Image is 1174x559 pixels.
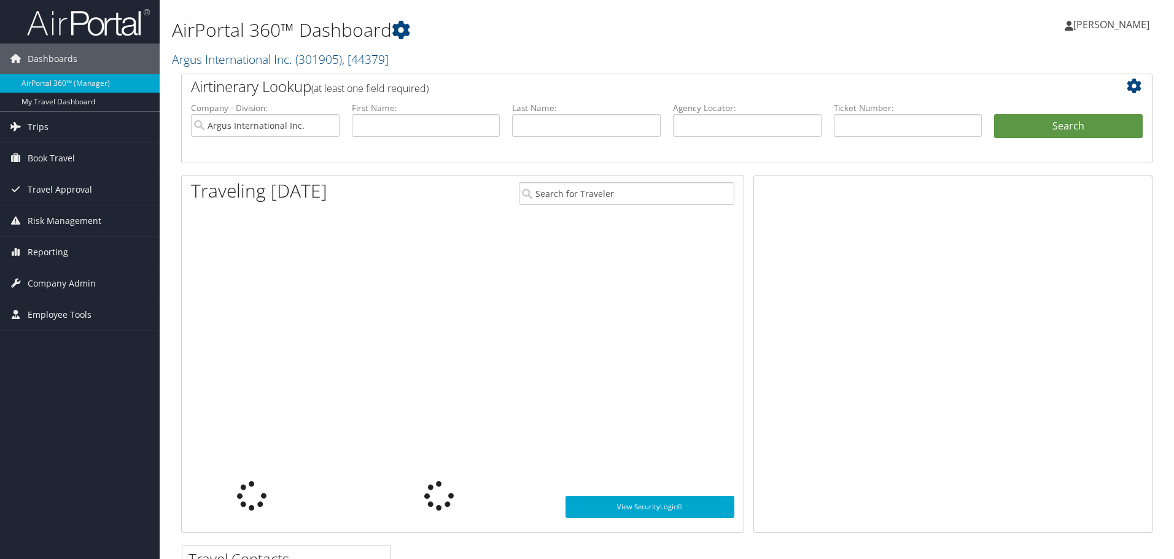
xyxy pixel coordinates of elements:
label: Agency Locator: [673,102,822,114]
span: Company Admin [28,268,96,299]
span: Book Travel [28,143,75,174]
span: (at least one field required) [311,82,429,95]
span: Dashboards [28,44,77,74]
span: [PERSON_NAME] [1073,18,1149,31]
span: Employee Tools [28,299,91,330]
span: , [ 44379 ] [342,51,389,67]
a: Argus International Inc. [172,51,389,67]
label: Last Name: [512,102,661,114]
h1: Traveling [DATE] [191,178,327,204]
span: Risk Management [28,206,101,236]
span: ( 301905 ) [295,51,342,67]
h2: Airtinerary Lookup [191,76,1062,97]
a: View SecurityLogic® [566,496,734,518]
label: Ticket Number: [834,102,982,114]
span: Reporting [28,237,68,268]
img: airportal-logo.png [27,8,150,37]
button: Search [994,114,1143,139]
span: Travel Approval [28,174,92,205]
a: [PERSON_NAME] [1065,6,1162,43]
input: Search for Traveler [519,182,734,205]
label: Company - Division: [191,102,340,114]
h1: AirPortal 360™ Dashboard [172,17,832,43]
label: First Name: [352,102,500,114]
span: Trips [28,112,49,142]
